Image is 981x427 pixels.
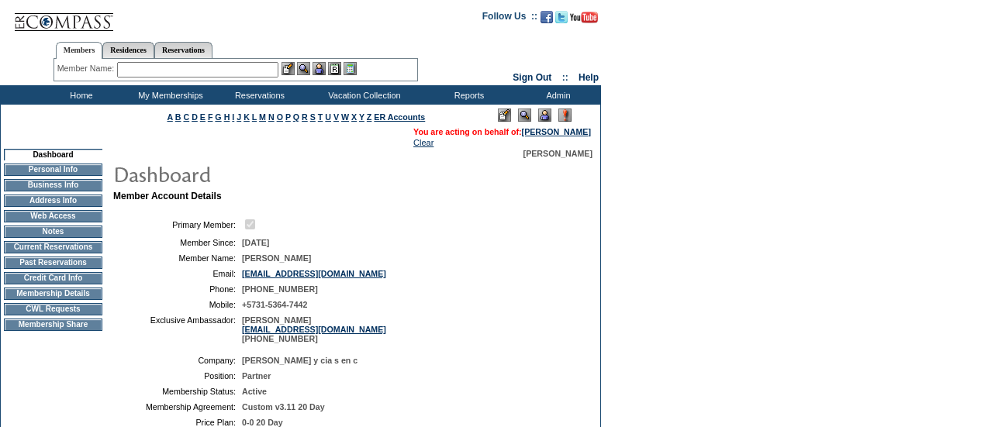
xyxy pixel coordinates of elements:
[237,112,241,122] a: J
[341,112,349,122] a: W
[213,85,302,105] td: Reservations
[4,164,102,176] td: Personal Info
[318,112,323,122] a: T
[4,195,102,207] td: Address Info
[57,62,117,75] div: Member Name:
[124,85,213,105] td: My Memberships
[310,112,316,122] a: S
[285,112,291,122] a: P
[4,241,102,253] td: Current Reservations
[252,112,257,122] a: L
[242,238,269,247] span: [DATE]
[374,112,425,122] a: ER Accounts
[242,418,283,427] span: 0-0 20 Day
[555,11,568,23] img: Follow us on Twitter
[513,72,551,83] a: Sign Out
[119,315,236,343] td: Exclusive Ambassador:
[242,325,386,334] a: [EMAIL_ADDRESS][DOMAIN_NAME]
[328,62,341,75] img: Reservations
[522,127,591,136] a: [PERSON_NAME]
[183,112,189,122] a: C
[538,108,551,122] img: Impersonate
[4,272,102,284] td: Credit Card Info
[119,284,236,294] td: Phone:
[570,15,598,25] a: Subscribe to our YouTube Channel
[232,112,234,122] a: I
[297,62,310,75] img: View
[579,72,599,83] a: Help
[4,179,102,191] td: Business Info
[242,387,267,396] span: Active
[333,112,339,122] a: V
[242,284,318,294] span: [PHONE_NUMBER]
[4,226,102,238] td: Notes
[242,356,358,365] span: [PERSON_NAME] y cia s en c
[242,269,386,278] a: [EMAIL_ADDRESS][DOMAIN_NAME]
[282,62,295,75] img: b_edit.gif
[268,112,275,122] a: N
[4,257,102,269] td: Past Reservations
[244,112,250,122] a: K
[423,85,512,105] td: Reports
[413,138,434,147] a: Clear
[215,112,221,122] a: G
[192,112,198,122] a: D
[4,303,102,315] td: CWL Requests
[119,269,236,278] td: Email:
[351,112,357,122] a: X
[344,62,357,75] img: b_calculator.gif
[102,42,154,58] a: Residences
[208,112,213,122] a: F
[359,112,364,122] a: Y
[325,112,331,122] a: U
[242,371,271,381] span: Partner
[4,288,102,300] td: Membership Details
[224,112,230,122] a: H
[4,210,102,222] td: Web Access
[413,127,591,136] span: You are acting on behalf of:
[302,112,308,122] a: R
[119,418,236,427] td: Price Plan:
[154,42,212,58] a: Reservations
[119,371,236,381] td: Position:
[168,112,173,122] a: A
[175,112,181,122] a: B
[541,11,553,23] img: Become our fan on Facebook
[119,238,236,247] td: Member Since:
[35,85,124,105] td: Home
[4,319,102,331] td: Membership Share
[555,15,568,25] a: Follow us on Twitter
[523,149,592,158] span: [PERSON_NAME]
[242,315,386,343] span: [PERSON_NAME] [PHONE_NUMBER]
[293,112,299,122] a: Q
[313,62,326,75] img: Impersonate
[56,42,103,59] a: Members
[242,402,325,412] span: Custom v3.11 20 Day
[482,9,537,28] td: Follow Us ::
[518,108,531,122] img: View Mode
[112,158,423,189] img: pgTtlDashboard.gif
[200,112,206,122] a: E
[119,356,236,365] td: Company:
[277,112,283,122] a: O
[119,217,236,232] td: Primary Member:
[498,108,511,122] img: Edit Mode
[259,112,266,122] a: M
[562,72,568,83] span: ::
[113,191,222,201] b: Member Account Details
[242,253,311,263] span: [PERSON_NAME]
[367,112,372,122] a: Z
[570,12,598,23] img: Subscribe to our YouTube Channel
[119,253,236,263] td: Member Name:
[512,85,601,105] td: Admin
[558,108,572,122] img: Log Concern/Member Elevation
[302,85,423,105] td: Vacation Collection
[242,300,307,309] span: +5731-5364-7442
[541,15,553,25] a: Become our fan on Facebook
[119,300,236,309] td: Mobile:
[119,387,236,396] td: Membership Status:
[119,402,236,412] td: Membership Agreement:
[4,149,102,160] td: Dashboard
